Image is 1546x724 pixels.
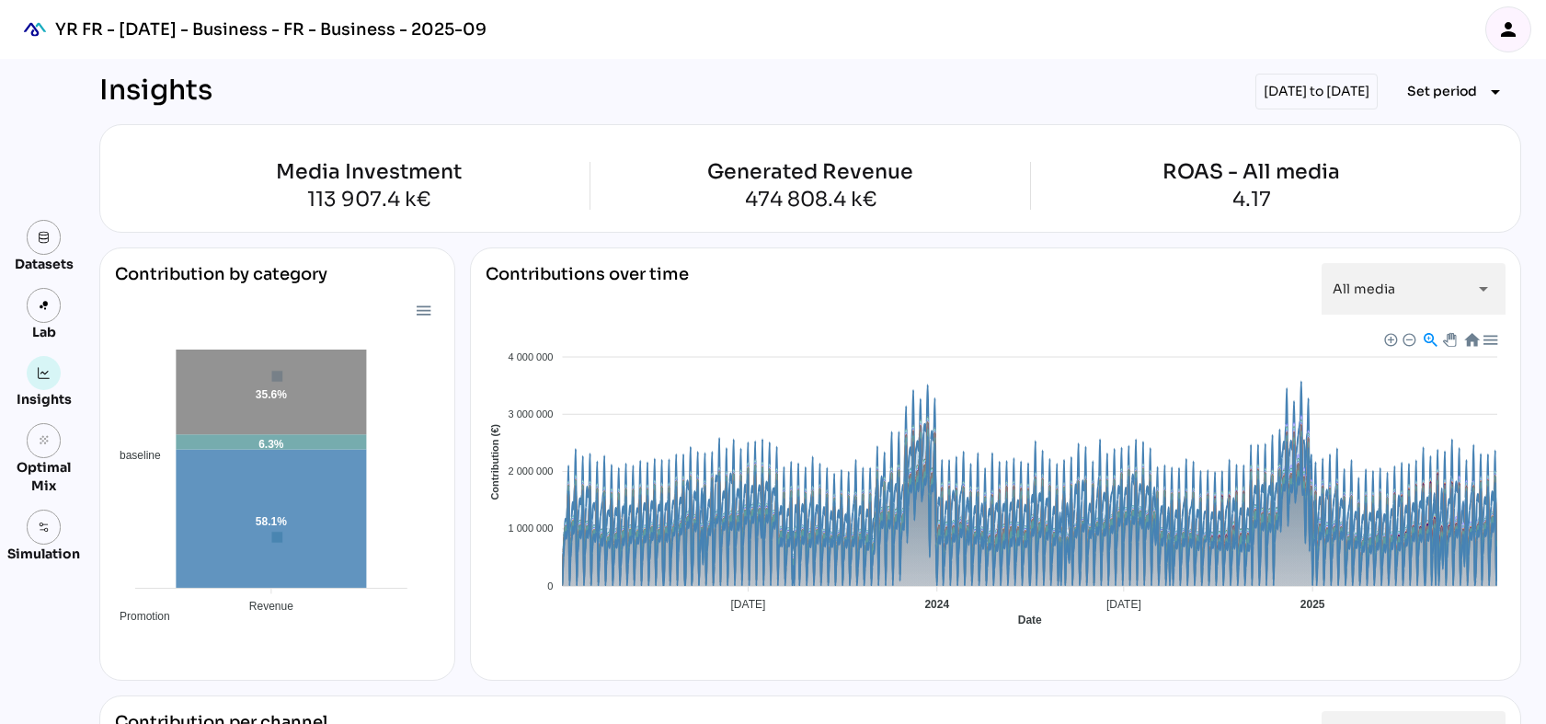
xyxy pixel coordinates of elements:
[508,351,553,362] tspan: 4 000 000
[486,263,689,315] div: Contributions over time
[38,299,51,312] img: lab.svg
[489,424,500,500] text: Contribution (€)
[1481,331,1496,347] div: Menu
[508,465,553,477] tspan: 2 000 000
[106,449,161,462] span: baseline
[707,190,913,210] div: 474 808.4 k€
[415,302,430,317] div: Menu
[38,231,51,244] img: data.svg
[1497,18,1519,40] i: person
[707,162,913,182] div: Generated Revenue
[115,263,440,300] div: Contribution by category
[38,521,51,534] img: settings.svg
[1017,614,1041,626] text: Date
[24,323,64,341] div: Lab
[17,390,72,408] div: Insights
[7,545,80,563] div: Simulation
[249,600,293,613] tspan: Revenue
[99,74,212,109] div: Insights
[1421,331,1437,347] div: Selection Zoom
[1402,332,1414,345] div: Zoom Out
[15,9,55,50] div: mediaROI
[1300,598,1324,611] tspan: 2025
[508,523,553,534] tspan: 1 000 000
[1105,598,1140,611] tspan: [DATE]
[38,367,51,380] img: graph.svg
[730,598,765,611] tspan: [DATE]
[1162,162,1340,182] div: ROAS - All media
[1392,75,1521,109] button: Expand "Set period"
[149,190,590,210] div: 113 907.4 k€
[547,580,553,592] tspan: 0
[1462,331,1478,347] div: Reset Zoom
[1484,81,1506,103] i: arrow_drop_down
[1333,281,1395,297] span: All media
[924,598,949,611] tspan: 2024
[106,610,170,623] span: Promotion
[1383,332,1396,345] div: Zoom In
[1255,74,1378,109] div: [DATE] to [DATE]
[508,408,553,419] tspan: 3 000 000
[15,255,74,273] div: Datasets
[1162,190,1340,210] div: 4.17
[38,434,51,447] i: grain
[1442,333,1453,344] div: Panning
[55,18,487,40] div: YR FR - [DATE] - Business - FR - Business - 2025-09
[149,162,590,182] div: Media Investment
[7,458,80,495] div: Optimal Mix
[1407,80,1477,102] span: Set period
[1472,278,1494,300] i: arrow_drop_down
